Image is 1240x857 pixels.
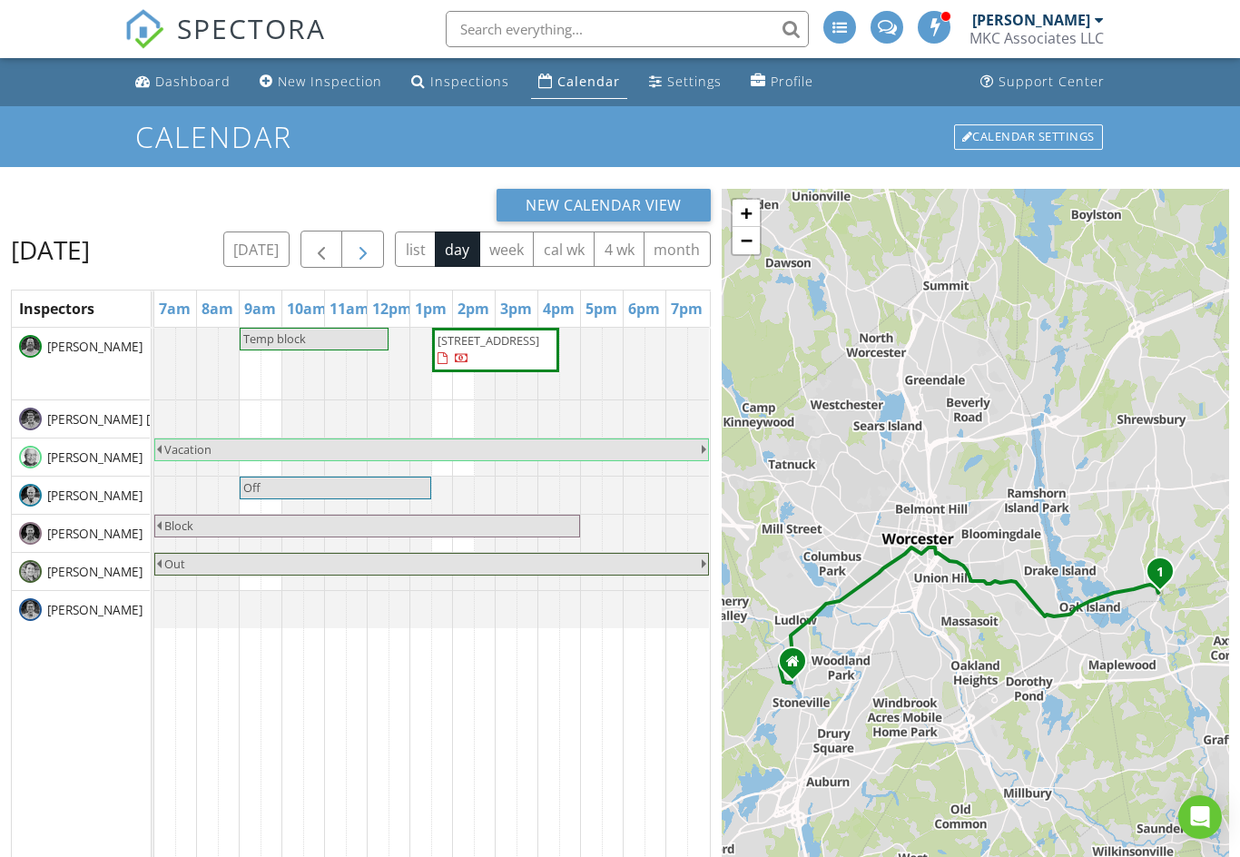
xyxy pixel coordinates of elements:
[19,560,42,583] img: patrick_geddes_home_inspector.jpg
[44,563,146,581] span: [PERSON_NAME]
[44,338,146,356] span: [PERSON_NAME]
[743,65,821,99] a: Profile
[771,73,813,90] div: Profile
[124,25,326,63] a: SPECTORA
[531,65,627,99] a: Calendar
[642,65,729,99] a: Settings
[533,231,595,267] button: cal wk
[581,294,622,323] a: 5pm
[325,294,374,323] a: 11am
[44,487,146,505] span: [PERSON_NAME]
[278,73,382,90] div: New Inspection
[197,294,238,323] a: 8am
[733,227,760,254] a: Zoom out
[969,29,1104,47] div: MKC Associates LLC
[135,121,1104,153] h1: Calendar
[341,231,384,268] button: Next day
[667,73,722,90] div: Settings
[733,200,760,227] a: Zoom in
[19,598,42,621] img: morgan_head_bw.jpg
[128,65,238,99] a: Dashboard
[243,330,306,347] span: Temp block
[538,294,579,323] a: 4pm
[435,231,480,267] button: day
[972,11,1090,29] div: [PERSON_NAME]
[300,231,343,268] button: Previous day
[952,123,1105,152] a: Calendar Settings
[154,294,195,323] a: 7am
[19,299,94,319] span: Inspectors
[252,65,389,99] a: New Inspection
[624,294,664,323] a: 6pm
[954,124,1103,150] div: Calendar Settings
[164,517,193,534] span: Block
[410,294,451,323] a: 1pm
[999,73,1105,90] div: Support Center
[438,332,539,349] span: [STREET_ADDRESS]
[164,441,212,458] span: Vacation
[792,661,803,672] div: 16 Old Colony Rd., Auburn Massachusetts 01501
[155,73,231,90] div: Dashboard
[453,294,494,323] a: 2pm
[19,446,42,468] img: jack_mason_home_inspector.jpg
[446,11,809,47] input: Search everything...
[19,522,42,545] img: jack_head_bw.jpg
[164,556,185,572] span: Out
[19,408,42,430] img: miner_head_bw.jpg
[496,294,536,323] a: 3pm
[479,231,535,267] button: week
[11,231,90,268] h2: [DATE]
[19,484,42,507] img: rob_head_bw.jpg
[557,73,620,90] div: Calendar
[240,294,280,323] a: 9am
[368,294,417,323] a: 12pm
[497,189,711,222] button: New Calendar View
[177,9,326,47] span: SPECTORA
[1178,795,1222,839] div: Open Intercom Messenger
[44,448,146,467] span: [PERSON_NAME]
[395,231,436,267] button: list
[1156,566,1164,579] i: 1
[124,9,164,49] img: The Best Home Inspection Software - Spectora
[594,231,645,267] button: 4 wk
[973,65,1112,99] a: Support Center
[44,410,245,428] span: [PERSON_NAME] [PERSON_NAME]
[282,294,331,323] a: 10am
[44,525,146,543] span: [PERSON_NAME]
[223,231,290,267] button: [DATE]
[430,73,509,90] div: Inspections
[44,601,146,619] span: [PERSON_NAME]
[644,231,711,267] button: month
[19,335,42,358] img: tom_head_bw.jpg
[243,479,261,496] span: Off
[666,294,707,323] a: 7pm
[404,65,517,99] a: Inspections
[1160,571,1171,582] div: 32 Clews St, Shrewsbury, MA 01545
